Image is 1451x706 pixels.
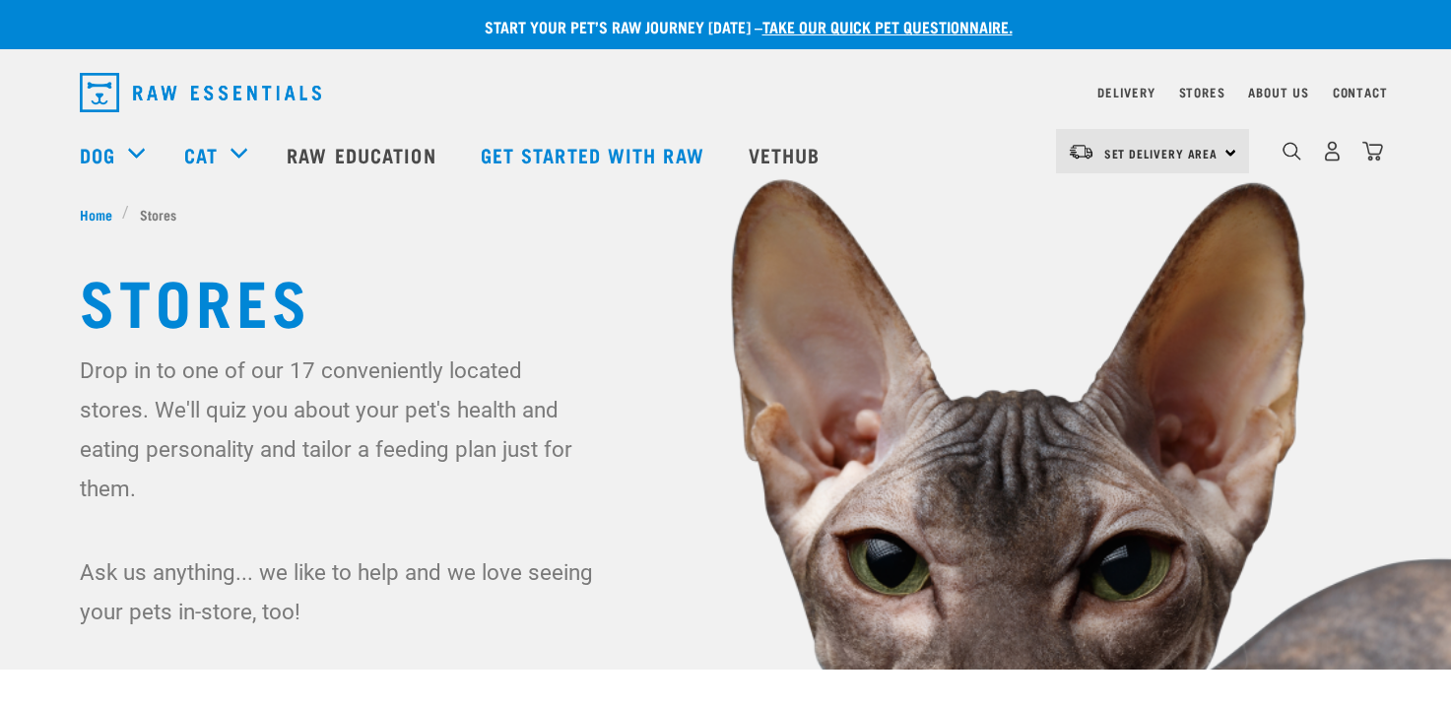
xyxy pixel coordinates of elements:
p: Ask us anything... we like to help and we love seeing your pets in-store, too! [80,552,597,631]
nav: dropdown navigation [64,65,1388,120]
a: Cat [184,140,218,169]
a: Contact [1333,89,1388,96]
span: Home [80,204,112,225]
a: About Us [1248,89,1308,96]
a: Delivery [1097,89,1154,96]
a: Raw Education [267,115,460,194]
img: Raw Essentials Logo [80,73,321,112]
img: user.png [1322,141,1343,161]
img: home-icon-1@2x.png [1283,142,1301,160]
a: Get started with Raw [461,115,729,194]
a: Vethub [729,115,845,194]
nav: breadcrumbs [80,204,1372,225]
img: van-moving.png [1068,143,1094,160]
img: home-icon@2x.png [1362,141,1383,161]
a: Dog [80,140,115,169]
p: Drop in to one of our 17 conveniently located stores. We'll quiz you about your pet's health and ... [80,351,597,508]
a: Stores [1179,89,1225,96]
a: take our quick pet questionnaire. [762,22,1013,31]
a: Home [80,204,123,225]
span: Set Delivery Area [1104,150,1219,157]
h1: Stores [80,264,1372,335]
